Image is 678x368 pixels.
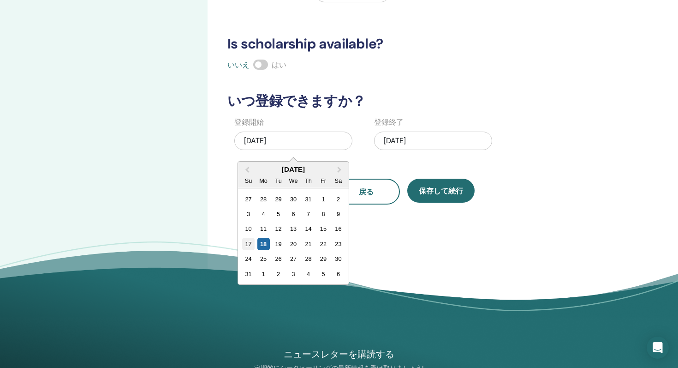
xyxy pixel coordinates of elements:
[333,163,348,177] button: Next Month
[332,223,345,235] div: Choose Saturday, August 16th, 2025
[317,238,329,250] div: Choose Friday, August 22nd, 2025
[317,223,329,235] div: Choose Friday, August 15th, 2025
[317,175,329,187] div: Fr
[257,193,270,205] div: Choose Monday, July 28th, 2025
[242,253,255,265] div: Choose Sunday, August 24th, 2025
[222,93,585,109] h3: いつ登録できますか？
[647,337,669,359] div: Open Intercom Messenger
[257,223,270,235] div: Choose Monday, August 11th, 2025
[332,268,345,280] div: Choose Saturday, September 6th, 2025
[332,193,345,205] div: Choose Saturday, August 2nd, 2025
[287,268,299,280] div: Choose Wednesday, September 3rd, 2025
[257,268,270,280] div: Choose Monday, September 1st, 2025
[272,253,285,265] div: Choose Tuesday, August 26th, 2025
[234,132,352,150] div: [DATE]
[287,238,299,250] div: Choose Wednesday, August 20th, 2025
[317,193,329,205] div: Choose Friday, August 1st, 2025
[238,161,349,285] div: Choose Date
[257,208,270,220] div: Choose Monday, August 4th, 2025
[302,208,315,220] div: Choose Thursday, August 7th, 2025
[359,187,374,197] span: 戻る
[374,117,404,128] label: 登録終了
[272,60,286,70] span: はい
[302,175,315,187] div: Th
[257,175,270,187] div: Mo
[238,165,349,173] div: [DATE]
[272,268,285,280] div: Choose Tuesday, September 2nd, 2025
[257,253,270,265] div: Choose Monday, August 25th, 2025
[272,193,285,205] div: Choose Tuesday, July 29th, 2025
[242,208,255,220] div: Choose Sunday, August 3rd, 2025
[242,268,255,280] div: Choose Sunday, August 31st, 2025
[317,268,329,280] div: Choose Friday, September 5th, 2025
[234,117,264,128] label: 登録開始
[332,208,345,220] div: Choose Saturday, August 9th, 2025
[419,186,463,196] span: 保存して続行
[287,223,299,235] div: Choose Wednesday, August 13th, 2025
[232,348,446,361] h4: ニュースレターを購読する
[227,60,250,70] span: いいえ
[332,175,345,187] div: Sa
[302,193,315,205] div: Choose Thursday, July 31st, 2025
[242,238,255,250] div: Choose Sunday, August 17th, 2025
[242,193,255,205] div: Choose Sunday, July 27th, 2025
[242,175,255,187] div: Su
[239,163,254,177] button: Previous Month
[287,208,299,220] div: Choose Wednesday, August 6th, 2025
[302,223,315,235] div: Choose Thursday, August 14th, 2025
[332,253,345,265] div: Choose Saturday, August 30th, 2025
[317,208,329,220] div: Choose Friday, August 8th, 2025
[407,179,475,203] button: 保存して続行
[302,253,315,265] div: Choose Thursday, August 28th, 2025
[317,253,329,265] div: Choose Friday, August 29th, 2025
[302,268,315,280] div: Choose Thursday, September 4th, 2025
[241,192,345,282] div: Month August, 2025
[222,36,585,52] h3: Is scholarship available?
[374,132,492,150] div: [DATE]
[302,238,315,250] div: Choose Thursday, August 21st, 2025
[333,179,400,205] button: 戻る
[287,193,299,205] div: Choose Wednesday, July 30th, 2025
[242,223,255,235] div: Choose Sunday, August 10th, 2025
[272,208,285,220] div: Choose Tuesday, August 5th, 2025
[287,175,299,187] div: We
[332,238,345,250] div: Choose Saturday, August 23rd, 2025
[272,223,285,235] div: Choose Tuesday, August 12th, 2025
[287,253,299,265] div: Choose Wednesday, August 27th, 2025
[257,238,270,250] div: Choose Monday, August 18th, 2025
[272,175,285,187] div: Tu
[272,238,285,250] div: Choose Tuesday, August 19th, 2025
